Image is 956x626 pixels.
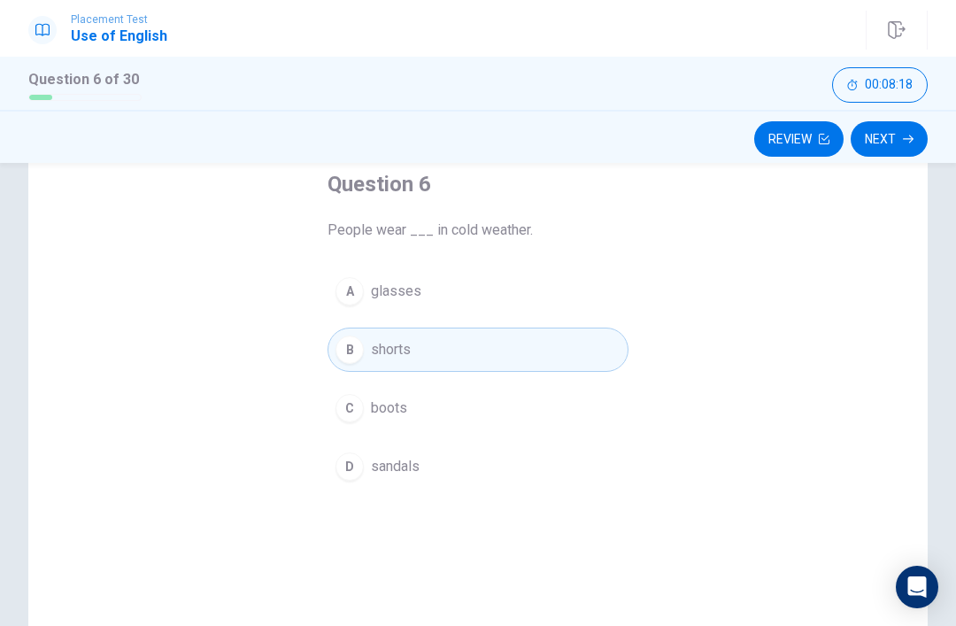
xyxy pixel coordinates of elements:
[328,269,628,313] button: Aglasses
[71,26,167,47] h1: Use of English
[71,13,167,26] span: Placement Test
[371,281,421,302] span: glasses
[328,220,628,241] span: People wear ___ in cold weather.
[371,339,411,360] span: shorts
[865,78,913,92] span: 00:08:18
[328,328,628,372] button: Bshorts
[832,67,928,103] button: 00:08:18
[328,170,628,198] h4: Question 6
[851,121,928,157] button: Next
[328,444,628,489] button: Dsandals
[335,394,364,422] div: C
[28,69,142,90] h1: Question 6 of 30
[335,277,364,305] div: A
[371,398,407,419] span: boots
[371,456,420,477] span: sandals
[335,452,364,481] div: D
[335,336,364,364] div: B
[328,386,628,430] button: Cboots
[754,121,844,157] button: Review
[896,566,938,608] div: Open Intercom Messenger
